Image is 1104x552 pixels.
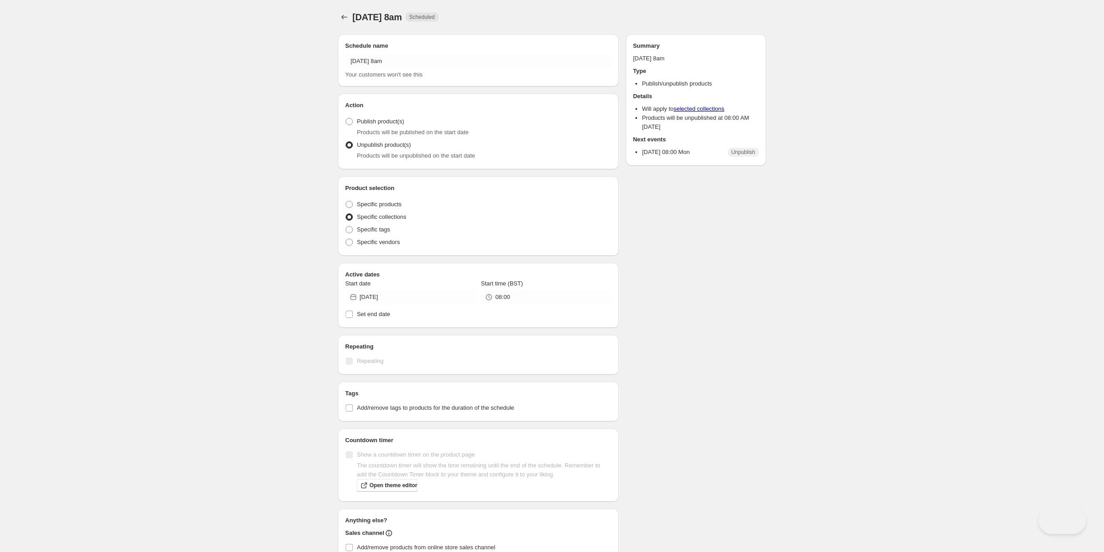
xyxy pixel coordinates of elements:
h2: Product selection [345,184,611,193]
li: Publish/unpublish products [642,79,759,88]
span: Add/remove tags to products for the duration of the schedule [357,404,514,411]
span: Open theme editor [370,482,417,489]
span: Products will be unpublished on the start date [357,152,475,159]
h2: Countdown timer [345,436,611,445]
a: selected collections [674,105,725,112]
span: Your customers won't see this [345,71,423,78]
span: Add/remove products from online store sales channel [357,544,495,551]
span: Specific collections [357,213,406,220]
h2: Tags [345,389,611,398]
h2: Active dates [345,270,611,279]
a: Open theme editor [357,479,417,492]
span: Publish product(s) [357,118,404,125]
span: Unpublish product(s) [357,141,411,148]
span: Specific tags [357,226,390,233]
span: Start date [345,280,370,287]
span: [DATE] 8am [352,12,402,22]
span: Unpublish [731,149,755,156]
h2: Schedule name [345,41,611,50]
h2: Anything else? [345,516,611,525]
h2: Details [633,92,759,101]
h2: Type [633,67,759,76]
button: Schedules [338,11,351,23]
h2: Next events [633,135,759,144]
li: Products will be unpublished at 08:00 AM [DATE] [642,113,759,131]
span: Scheduled [409,14,435,21]
p: [DATE] 8am [633,54,759,63]
iframe: Toggle Customer Support [1039,507,1086,534]
h2: Repeating [345,342,611,351]
span: Show a countdown timer on the product page [357,451,475,458]
span: Specific vendors [357,239,400,245]
span: Specific products [357,201,401,208]
span: Start time (BST) [481,280,523,287]
h2: Sales channel [345,529,384,538]
p: The countdown timer will show the time remaining until the end of the schedule. Remember to add t... [357,461,611,479]
span: Products will be published on the start date [357,129,469,136]
li: Will apply to [642,104,759,113]
p: [DATE] 08:00 Mon [642,148,690,157]
h2: Summary [633,41,759,50]
h2: Action [345,101,611,110]
span: Repeating [357,357,383,364]
span: Set end date [357,311,390,317]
